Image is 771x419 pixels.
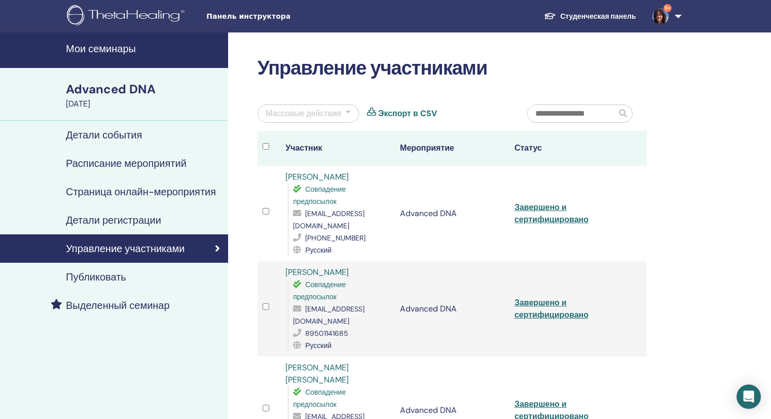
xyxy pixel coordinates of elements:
h2: Управление участниками [258,57,647,80]
h4: Расписание мероприятий [66,157,187,169]
h4: Управление участниками [66,242,185,255]
span: [EMAIL_ADDRESS][DOMAIN_NAME] [293,209,364,230]
a: Завершено и сертифицировано [515,202,589,225]
span: Панель инструктора [206,11,358,22]
span: 9+ [664,4,672,12]
a: [PERSON_NAME] [PERSON_NAME] [285,362,349,385]
img: default.jpg [652,8,669,24]
a: Advanced DNA[DATE] [60,81,228,110]
h4: Страница онлайн-мероприятия [66,186,216,198]
div: [DATE] [66,98,222,110]
a: Завершено и сертифицировано [515,297,589,320]
a: [PERSON_NAME] [285,267,349,277]
h4: Детали регистрации [66,214,161,226]
span: Русский [305,341,332,350]
h4: Публиковать [66,271,126,283]
a: [PERSON_NAME] [285,171,349,182]
img: logo.png [67,5,188,28]
span: Совпадение предпосылок [293,388,346,409]
span: [PHONE_NUMBER] [305,233,365,242]
a: Студенческая панель [536,7,644,26]
div: Массовые действия [266,108,341,120]
h4: Выделенный семинар [66,299,170,311]
h4: Мои семинары [66,43,222,55]
span: Совпадение предпосылок [293,185,346,206]
a: Экспорт в CSV [378,108,437,120]
img: graduation-cap-white.svg [544,12,556,20]
td: Advanced DNA [395,166,509,261]
span: [EMAIL_ADDRESS][DOMAIN_NAME] [293,304,364,326]
th: Мероприятие [395,131,509,166]
div: Advanced DNA [66,81,222,98]
th: Статус [509,131,624,166]
span: Совпадение предпосылок [293,280,346,301]
th: Участник [280,131,395,166]
h4: Детали события [66,129,142,141]
span: Русский [305,246,332,255]
div: Open Intercom Messenger [737,385,761,409]
span: 89501141685 [305,329,348,338]
td: Advanced DNA [395,261,509,357]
